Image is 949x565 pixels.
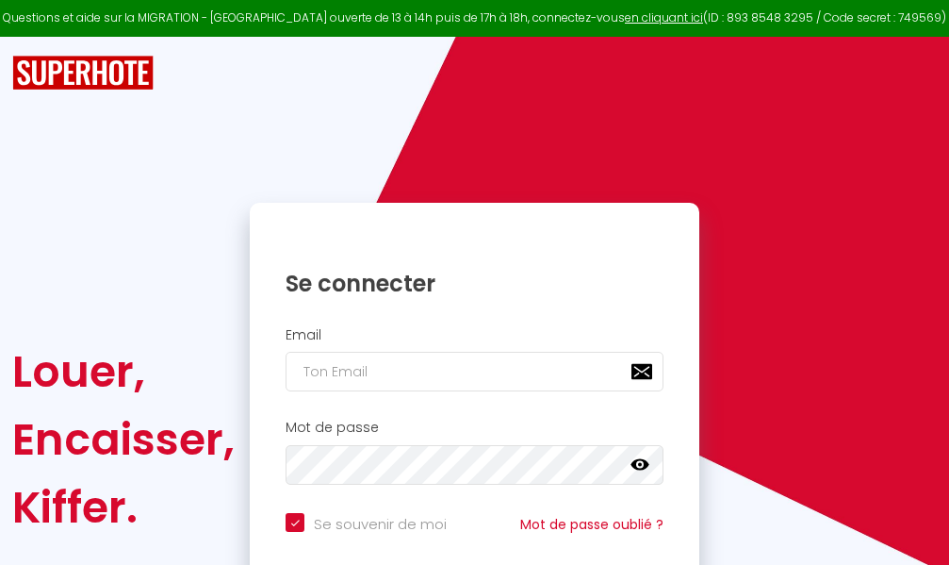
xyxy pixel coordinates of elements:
input: Ton Email [286,352,663,391]
h2: Mot de passe [286,420,663,436]
div: Louer, [12,338,235,406]
a: Mot de passe oublié ? [520,515,663,534]
a: en cliquant ici [625,9,703,25]
img: SuperHote logo [12,56,154,91]
h1: Se connecter [286,269,663,298]
h2: Email [286,327,663,343]
div: Encaisser, [12,406,235,474]
div: Kiffer. [12,474,235,541]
